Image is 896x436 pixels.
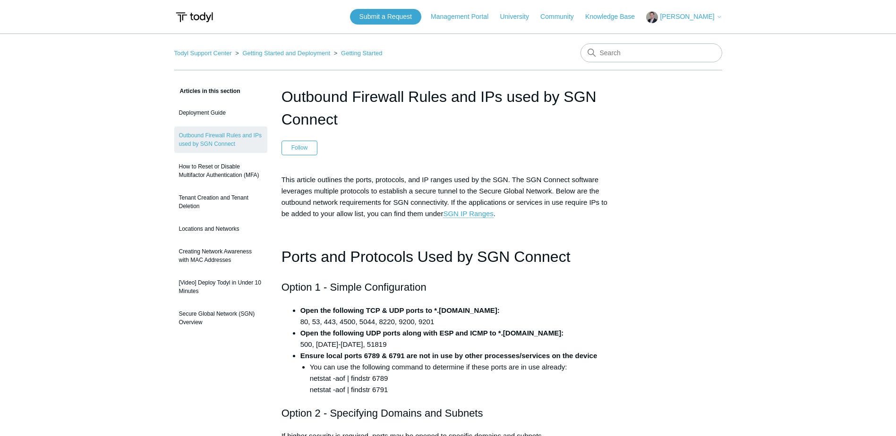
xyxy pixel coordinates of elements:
[660,13,714,20] span: [PERSON_NAME]
[332,50,383,57] li: Getting Started
[300,327,615,350] li: 500, [DATE]-[DATE], 51819
[282,279,615,295] h2: Option 1 - Simple Configuration
[300,306,500,314] strong: Open the following TCP & UDP ports to *.[DOMAIN_NAME]:
[310,361,615,395] li: You can use the following command to determine if these ports are in use already: netstat -aof | ...
[585,12,644,22] a: Knowledge Base
[174,243,267,269] a: Creating Network Awareness with MAC Addresses
[282,245,615,269] h1: Ports and Protocols Used by SGN Connect
[282,176,607,218] span: This article outlines the ports, protocols, and IP ranges used by the SGN. The SGN Connect softwa...
[350,9,421,25] a: Submit a Request
[174,50,234,57] li: Todyl Support Center
[174,126,267,153] a: Outbound Firewall Rules and IPs used by SGN Connect
[174,88,240,94] span: Articles in this section
[282,141,318,155] button: Follow Article
[174,104,267,122] a: Deployment Guide
[174,158,267,184] a: How to Reset or Disable Multifactor Authentication (MFA)
[580,43,722,62] input: Search
[282,85,615,131] h1: Outbound Firewall Rules and IPs used by SGN Connect
[300,352,597,360] strong: Ensure local ports 6789 & 6791 are not in use by other processes/services on the device
[242,50,330,57] a: Getting Started and Deployment
[174,8,214,26] img: Todyl Support Center Help Center home page
[282,405,615,421] h2: Option 2 - Specifying Domains and Subnets
[300,305,615,327] li: 80, 53, 443, 4500, 5044, 8220, 9200, 9201
[174,189,267,215] a: Tenant Creation and Tenant Deletion
[174,274,267,300] a: [Video] Deploy Todyl in Under 10 Minutes
[431,12,498,22] a: Management Portal
[233,50,332,57] li: Getting Started and Deployment
[300,329,564,337] strong: Open the following UDP ports along with ESP and ICMP to *.[DOMAIN_NAME]:
[540,12,583,22] a: Community
[174,50,232,57] a: Todyl Support Center
[646,11,722,23] button: [PERSON_NAME]
[443,210,493,218] a: SGN IP Ranges
[500,12,538,22] a: University
[174,305,267,331] a: Secure Global Network (SGN) Overview
[341,50,382,57] a: Getting Started
[174,220,267,238] a: Locations and Networks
